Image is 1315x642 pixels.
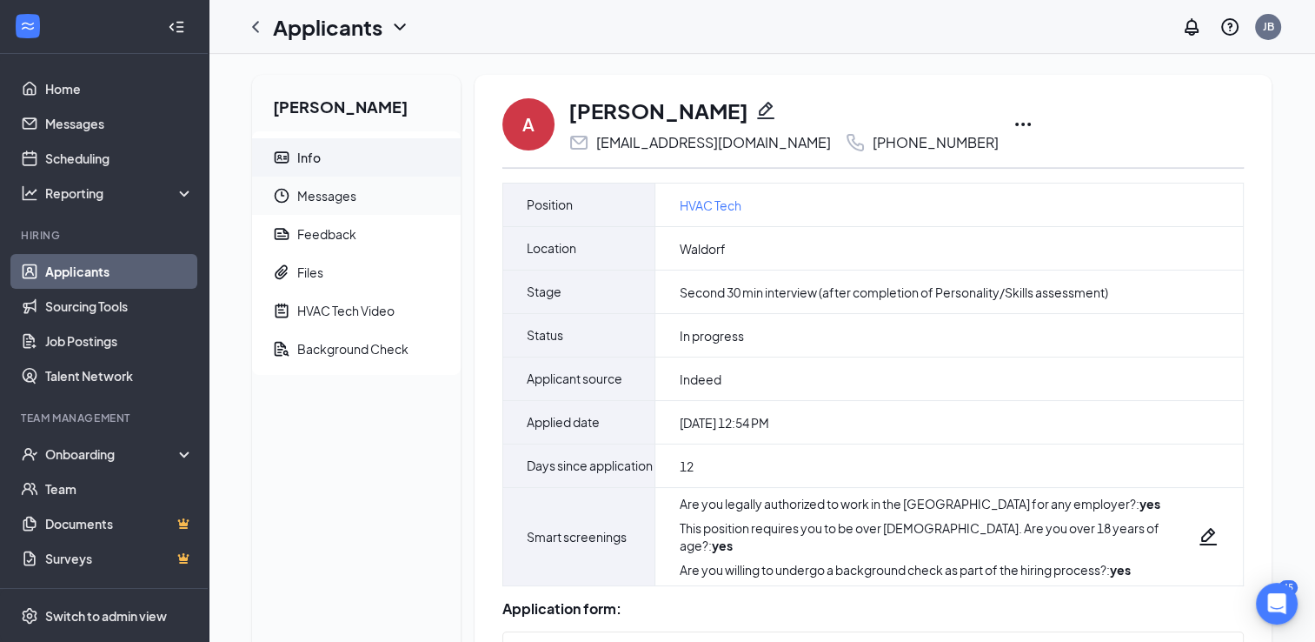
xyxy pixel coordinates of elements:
[527,314,563,357] span: Status
[680,495,1198,512] div: Are you legally authorized to work in the [GEOGRAPHIC_DATA] for any employer? :
[568,96,748,125] h1: [PERSON_NAME]
[21,184,38,202] svg: Analysis
[680,414,769,431] span: [DATE] 12:54 PM
[297,264,323,281] div: Files
[527,516,627,558] span: Smart screenings
[873,134,999,151] div: [PHONE_NUMBER]
[1198,526,1219,547] svg: Pencil
[45,71,194,106] a: Home
[252,253,461,291] a: PaperclipFiles
[45,541,194,576] a: SurveysCrown
[273,340,290,358] svg: DocumentSearch
[1110,562,1131,578] strong: yes
[252,138,461,177] a: ContactCardInfo
[596,134,831,151] div: [EMAIL_ADDRESS][DOMAIN_NAME]
[680,327,744,344] span: In progress
[712,538,733,553] strong: yes
[297,340,408,358] div: Background Check
[252,177,461,215] a: ClockMessages
[1219,17,1240,37] svg: QuestionInfo
[21,445,38,463] svg: UserCheck
[45,607,167,625] div: Switch to admin view
[389,17,410,37] svg: ChevronDown
[45,358,194,393] a: Talent Network
[502,600,1244,618] div: Application form:
[297,302,395,319] div: HVAC Tech Video
[45,106,194,141] a: Messages
[527,358,622,400] span: Applicant source
[273,149,290,166] svg: ContactCard
[680,371,721,388] span: Indeed
[680,519,1198,554] div: This position requires you to be over [DEMOGRAPHIC_DATA]. Are you over 18 years of age? :
[45,141,194,176] a: Scheduling
[273,302,290,319] svg: NoteActive
[45,445,179,463] div: Onboarding
[273,187,290,204] svg: Clock
[273,264,290,281] svg: Paperclip
[45,324,194,358] a: Job Postings
[527,401,600,444] span: Applied date
[568,132,589,153] svg: Email
[45,471,194,506] a: Team
[45,506,194,541] a: DocumentsCrown
[527,445,653,487] span: Days since application
[845,132,866,153] svg: Phone
[21,607,38,625] svg: Settings
[252,215,461,253] a: ReportFeedback
[1263,19,1274,34] div: JB
[1181,17,1202,37] svg: Notifications
[297,225,356,243] div: Feedback
[522,112,535,137] div: A
[21,411,190,425] div: Team Management
[680,561,1198,578] div: Are you willing to undergo a background check as part of the hiring process? :
[252,75,461,131] h2: [PERSON_NAME]
[297,149,321,166] div: Info
[19,17,37,35] svg: WorkstreamLogo
[1256,583,1298,625] div: Open Intercom Messenger
[252,330,461,368] a: DocumentSearchBackground Check
[45,254,194,289] a: Applicants
[273,225,290,243] svg: Report
[527,227,576,270] span: Location
[527,184,573,226] span: Position
[680,458,694,475] span: 12
[680,284,1108,301] span: Second 30 min interview (after completion of Personality/Skills assessment)
[297,177,447,215] span: Messages
[168,18,185,36] svg: Collapse
[245,17,266,37] svg: ChevronLeft
[1278,580,1298,595] div: 45
[755,100,776,121] svg: Pencil
[252,291,461,330] a: NoteActiveHVAC Tech Video
[527,271,561,313] span: Stage
[21,228,190,243] div: Hiring
[45,289,194,324] a: Sourcing Tools
[680,196,741,215] a: HVAC Tech
[273,12,382,42] h1: Applicants
[680,240,726,257] span: Waldorf
[1139,496,1160,512] strong: yes
[45,184,195,202] div: Reporting
[1013,114,1033,135] svg: Ellipses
